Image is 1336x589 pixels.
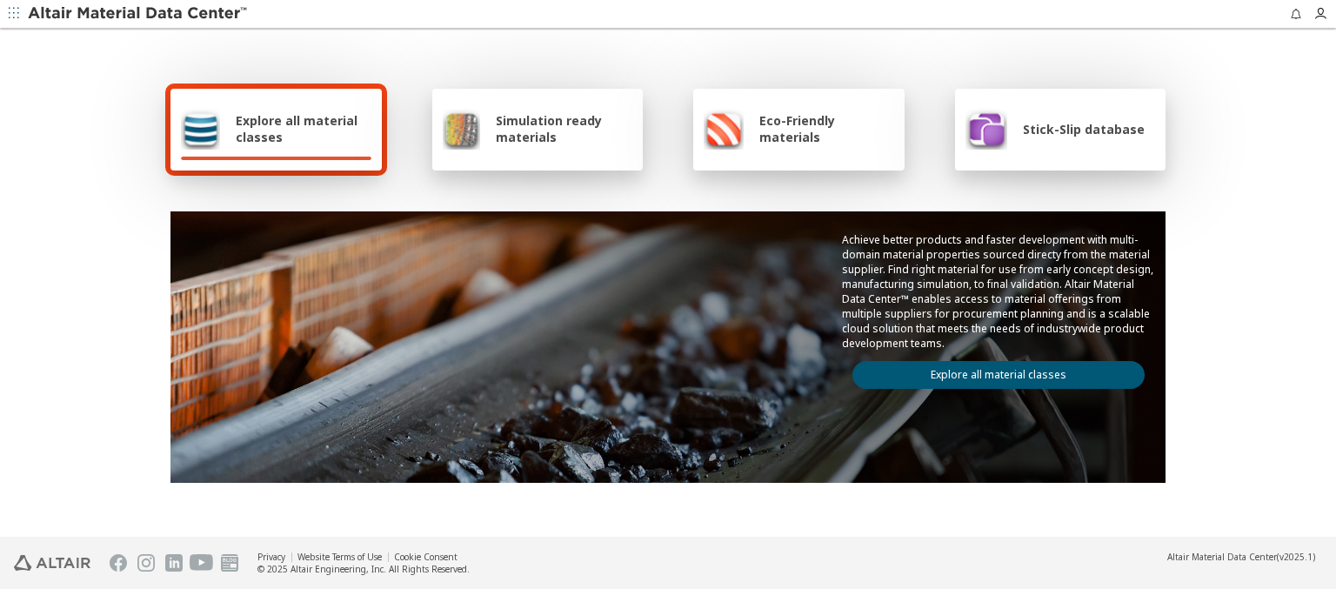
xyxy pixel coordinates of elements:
[28,5,250,23] img: Altair Material Data Center
[496,112,632,145] span: Simulation ready materials
[704,108,744,150] img: Eco-Friendly materials
[965,108,1007,150] img: Stick-Slip database
[759,112,893,145] span: Eco-Friendly materials
[394,551,458,563] a: Cookie Consent
[852,361,1145,389] a: Explore all material classes
[236,112,371,145] span: Explore all material classes
[1167,551,1277,563] span: Altair Material Data Center
[14,555,90,571] img: Altair Engineering
[1167,551,1315,563] div: (v2025.1)
[842,232,1155,351] p: Achieve better products and faster development with multi-domain material properties sourced dire...
[1023,121,1145,137] span: Stick-Slip database
[181,108,220,150] img: Explore all material classes
[257,551,285,563] a: Privacy
[297,551,382,563] a: Website Terms of Use
[443,108,480,150] img: Simulation ready materials
[257,563,470,575] div: © 2025 Altair Engineering, Inc. All Rights Reserved.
